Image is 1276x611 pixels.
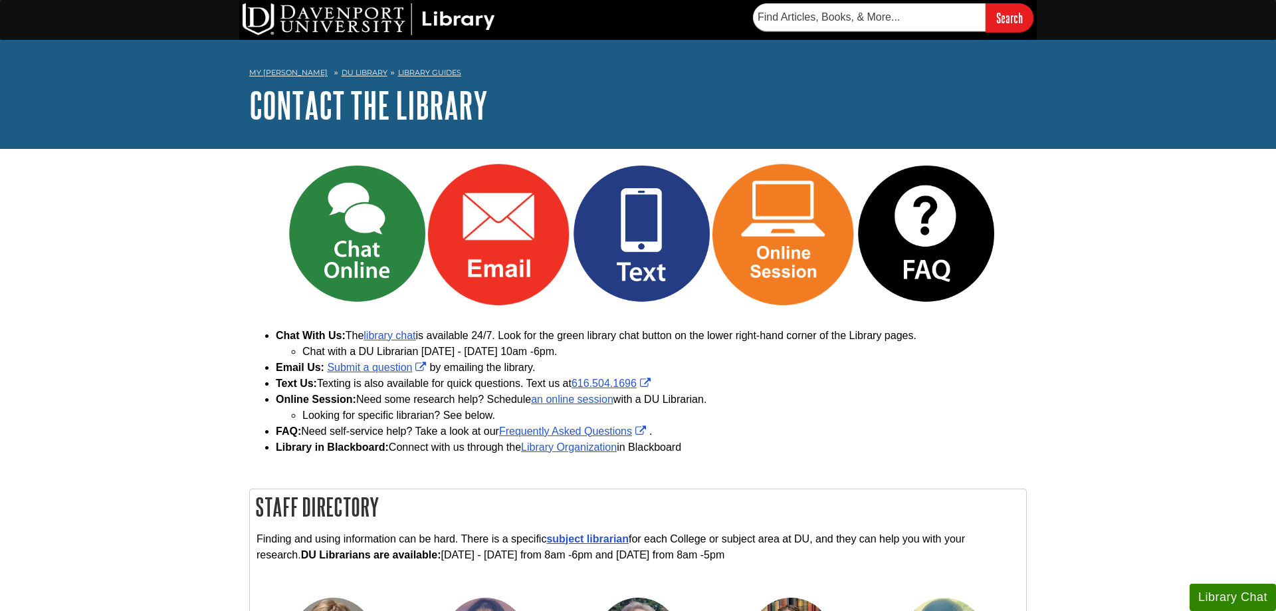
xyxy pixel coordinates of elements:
img: Text [570,163,712,305]
b: Email Us: [276,362,324,373]
li: Looking for specific librarian? See below. [302,408,1027,424]
input: Find Articles, Books, & More... [753,3,986,31]
strong: Text Us: [276,378,317,389]
li: Chat with a DU Librarian [DATE] - [DATE] 10am -6pm. [302,344,1027,360]
form: Searches DU Library's articles, books, and more [753,3,1033,32]
a: subject librarian [546,533,629,545]
li: Connect with us through the in Blackboard [276,439,1027,455]
a: Link opens in new window [885,227,997,239]
a: DU Library [342,68,387,77]
a: Link opens in new window [742,227,855,239]
strong: Online Session: [276,394,356,405]
a: Contact the Library [249,84,488,126]
li: by emailing the library. [276,360,1027,376]
img: DU Library [243,3,495,35]
img: Online Session [712,163,855,305]
a: Link opens in new window [458,227,570,239]
a: Library Organization [521,441,617,453]
li: The is available 24/7. Look for the green library chat button on the lower right-hand corner of t... [276,328,1027,360]
a: Link opens in new window [327,362,429,373]
p: Finding and using information can be hard. There is a specific for each College or subject area a... [257,531,1019,563]
img: FAQ [855,163,997,305]
button: Library Chat [1190,584,1276,611]
a: Library Guides [398,68,461,77]
a: My [PERSON_NAME] [249,67,328,78]
img: Email [428,163,570,305]
li: Need some research help? Schedule with a DU Librarian. [276,392,1027,424]
a: library chat [364,330,415,341]
b: Chat With Us: [276,330,346,341]
h2: Staff Directory [250,489,1026,525]
img: Chat [286,163,428,305]
strong: FAQ: [276,426,301,437]
nav: breadcrumb [249,64,1027,85]
a: an online session [531,394,613,405]
input: Search [986,3,1033,32]
strong: DU Librarians are available: [301,549,441,560]
li: Need self-service help? Take a look at our . [276,424,1027,439]
strong: Library in Blackboard: [276,441,389,453]
a: Link opens in new window [499,426,649,437]
a: Link opens in new window [572,378,654,389]
li: Texting is also available for quick questions. Text us at [276,376,1027,392]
